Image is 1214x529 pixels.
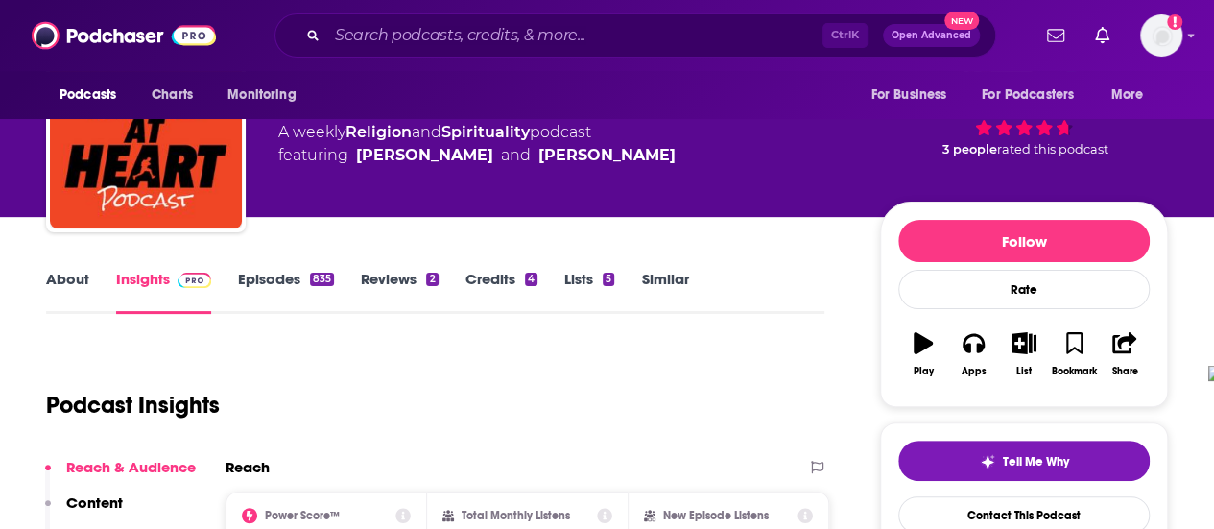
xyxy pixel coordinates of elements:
[152,82,193,108] span: Charts
[139,77,204,113] a: Charts
[426,273,438,286] div: 2
[45,458,196,493] button: Reach & Audience
[663,509,769,522] h2: New Episode Listens
[564,270,614,314] a: Lists5
[857,77,970,113] button: open menu
[46,270,89,314] a: About
[274,13,996,58] div: Search podcasts, credits, & more...
[641,270,688,314] a: Similar
[238,270,334,314] a: Episodes835
[892,31,971,40] span: Open Advanced
[227,82,296,108] span: Monitoring
[50,36,242,228] img: Wild at Heart
[1100,320,1150,389] button: Share
[1111,82,1144,108] span: More
[942,142,997,156] span: 3 people
[46,77,141,113] button: open menu
[883,24,980,47] button: Open AdvancedNew
[46,391,220,420] h1: Podcast Insights
[1049,320,1099,389] button: Bookmark
[278,121,676,167] div: A weekly podcast
[1039,19,1072,52] a: Show notifications dropdown
[997,142,1108,156] span: rated this podcast
[898,220,1150,262] button: Follow
[1087,19,1117,52] a: Show notifications dropdown
[327,20,822,51] input: Search podcasts, credits, & more...
[361,270,438,314] a: Reviews2
[525,273,537,286] div: 4
[66,493,123,512] p: Content
[178,273,211,288] img: Podchaser Pro
[356,144,493,167] a: John Eldredge
[538,144,676,167] a: Stasi Eldredge
[603,273,614,286] div: 5
[1140,14,1182,57] button: Show profile menu
[310,273,334,286] div: 835
[265,509,340,522] h2: Power Score™
[898,441,1150,481] button: tell me why sparkleTell Me Why
[116,270,211,314] a: InsightsPodchaser Pro
[45,493,123,529] button: Content
[1016,366,1032,377] div: List
[1167,14,1182,30] svg: Add a profile image
[214,77,321,113] button: open menu
[32,17,216,54] img: Podchaser - Follow, Share and Rate Podcasts
[898,320,948,389] button: Play
[944,12,979,30] span: New
[66,458,196,476] p: Reach & Audience
[1140,14,1182,57] img: User Profile
[980,454,995,469] img: tell me why sparkle
[462,509,570,522] h2: Total Monthly Listens
[962,366,987,377] div: Apps
[465,270,537,314] a: Credits4
[870,82,946,108] span: For Business
[1140,14,1182,57] span: Logged in as amandawoods
[1003,454,1069,469] span: Tell Me Why
[226,458,270,476] h2: Reach
[822,23,868,48] span: Ctrl K
[278,144,676,167] span: featuring
[60,82,116,108] span: Podcasts
[412,123,441,141] span: and
[441,123,530,141] a: Spirituality
[982,82,1074,108] span: For Podcasters
[969,77,1102,113] button: open menu
[914,366,934,377] div: Play
[999,320,1049,389] button: List
[1052,366,1097,377] div: Bookmark
[501,144,531,167] span: and
[1098,77,1168,113] button: open menu
[345,123,412,141] a: Religion
[1111,366,1137,377] div: Share
[948,320,998,389] button: Apps
[898,270,1150,309] div: Rate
